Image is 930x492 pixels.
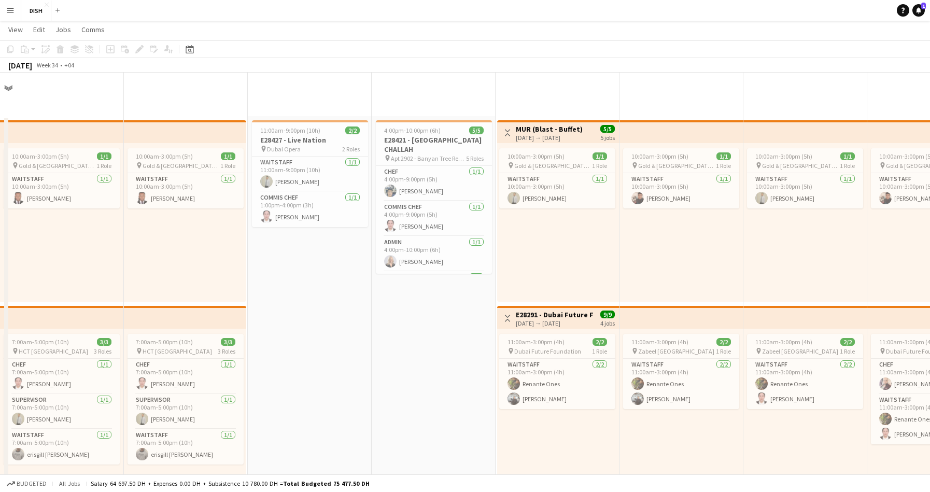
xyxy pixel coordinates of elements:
[97,338,111,346] span: 3/3
[516,134,583,142] div: [DATE] → [DATE]
[600,311,615,318] span: 9/9
[921,3,926,9] span: 1
[29,23,49,36] a: Edit
[267,145,301,153] span: Dubai Opera
[376,166,492,201] app-card-role: Chef1/14:00pm-9:00pm (5h)[PERSON_NAME]
[128,173,244,208] app-card-role: Waitstaff1/110:00am-3:00pm (5h)[PERSON_NAME]
[252,120,368,227] app-job-card: 11:00am-9:00pm (10h)2/2E28427 - Live Nation Dubai Opera2 RolesWaitstaff1/111:00am-9:00pm (10h)[PE...
[592,162,607,170] span: 1 Role
[4,173,120,208] app-card-role: Waitstaff1/110:00am-3:00pm (5h)[PERSON_NAME]
[4,429,120,465] app-card-role: Waitstaff1/17:00am-5:00pm (10h)erisgill [PERSON_NAME]
[252,157,368,192] app-card-role: Waitstaff1/111:00am-9:00pm (10h)[PERSON_NAME]
[516,319,593,327] div: [DATE] → [DATE]
[33,25,45,34] span: Edit
[514,347,581,355] span: Dubai Future Foundation
[128,148,244,208] app-job-card: 10:00am-3:00pm (5h)1/1 Gold & [GEOGRAPHIC_DATA], [PERSON_NAME] Rd - Al Quoz - Al Quoz Industrial ...
[128,359,244,394] app-card-role: Chef1/17:00am-5:00pm (10h)[PERSON_NAME]
[747,148,863,208] app-job-card: 10:00am-3:00pm (5h)1/1 Gold & [GEOGRAPHIC_DATA], [PERSON_NAME] Rd - Al Quoz - Al Quoz Industrial ...
[143,347,212,355] span: HCT [GEOGRAPHIC_DATA]
[8,60,32,71] div: [DATE]
[136,338,193,346] span: 7:00am-5:00pm (10h)
[143,162,220,170] span: Gold & [GEOGRAPHIC_DATA], [PERSON_NAME] Rd - Al Quoz - Al Quoz Industrial Area 3 - [GEOGRAPHIC_DA...
[716,152,731,160] span: 1/1
[4,23,27,36] a: View
[600,125,615,133] span: 5/5
[747,359,863,409] app-card-role: Waitstaff2/211:00am-3:00pm (4h)Renante Ones[PERSON_NAME]
[600,133,615,142] div: 5 jobs
[593,152,607,160] span: 1/1
[136,152,193,160] span: 10:00am-3:00pm (5h)
[499,148,615,208] app-job-card: 10:00am-3:00pm (5h)1/1 Gold & [GEOGRAPHIC_DATA], [PERSON_NAME] Rd - Al Quoz - Al Quoz Industrial ...
[840,152,855,160] span: 1/1
[755,152,812,160] span: 10:00am-3:00pm (5h)
[376,135,492,154] h3: E28421 - [GEOGRAPHIC_DATA] CHALLAH
[631,338,688,346] span: 11:00am-3:00pm (4h)
[5,478,48,489] button: Budgeted
[12,338,69,346] span: 7:00am-5:00pm (10h)
[631,152,688,160] span: 10:00am-3:00pm (5h)
[220,162,235,170] span: 1 Role
[218,347,235,355] span: 3 Roles
[12,152,69,160] span: 10:00am-3:00pm (5h)
[840,162,855,170] span: 1 Role
[469,126,484,134] span: 5/5
[260,126,320,134] span: 11:00am-9:00pm (10h)
[499,359,615,409] app-card-role: Waitstaff2/211:00am-3:00pm (4h)Renante Ones[PERSON_NAME]
[747,173,863,208] app-card-role: Waitstaff1/110:00am-3:00pm (5h)[PERSON_NAME]
[4,359,120,394] app-card-role: Chef1/17:00am-5:00pm (10h)[PERSON_NAME]
[342,145,360,153] span: 2 Roles
[840,347,855,355] span: 1 Role
[4,148,120,208] app-job-card: 10:00am-3:00pm (5h)1/1 Gold & [GEOGRAPHIC_DATA], [PERSON_NAME] Rd - Al Quoz - Al Quoz Industrial ...
[638,162,716,170] span: Gold & [GEOGRAPHIC_DATA], [PERSON_NAME] Rd - Al Quoz - Al Quoz Industrial Area 3 - [GEOGRAPHIC_DA...
[221,338,235,346] span: 3/3
[600,318,615,327] div: 4 jobs
[128,334,244,465] app-job-card: 7:00am-5:00pm (10h)3/3 HCT [GEOGRAPHIC_DATA]3 RolesChef1/17:00am-5:00pm (10h)[PERSON_NAME]Supervi...
[716,162,731,170] span: 1 Role
[508,152,565,160] span: 10:00am-3:00pm (5h)
[81,25,105,34] span: Comms
[97,152,111,160] span: 1/1
[34,61,60,69] span: Week 34
[623,148,739,208] div: 10:00am-3:00pm (5h)1/1 Gold & [GEOGRAPHIC_DATA], [PERSON_NAME] Rd - Al Quoz - Al Quoz Industrial ...
[51,23,75,36] a: Jobs
[17,480,47,487] span: Budgeted
[623,334,739,409] app-job-card: 11:00am-3:00pm (4h)2/2 Zabeel [GEOGRAPHIC_DATA]1 RoleWaitstaff2/211:00am-3:00pm (4h)Renante Ones[...
[762,347,838,355] span: Zabeel [GEOGRAPHIC_DATA]
[755,338,812,346] span: 11:00am-3:00pm (4h)
[376,272,492,307] app-card-role: Professional Bartender1/1
[716,338,731,346] span: 2/2
[514,162,592,170] span: Gold & [GEOGRAPHIC_DATA], [PERSON_NAME] Rd - Al Quoz - Al Quoz Industrial Area 3 - [GEOGRAPHIC_DA...
[8,25,23,34] span: View
[376,201,492,236] app-card-role: Commis Chef1/14:00pm-9:00pm (5h)[PERSON_NAME]
[252,192,368,227] app-card-role: Commis Chef1/11:00pm-4:00pm (3h)[PERSON_NAME]
[128,394,244,429] app-card-role: Supervisor1/17:00am-5:00pm (10h)[PERSON_NAME]
[762,162,840,170] span: Gold & [GEOGRAPHIC_DATA], [PERSON_NAME] Rd - Al Quoz - Al Quoz Industrial Area 3 - [GEOGRAPHIC_DA...
[623,173,739,208] app-card-role: Waitstaff1/110:00am-3:00pm (5h)[PERSON_NAME]
[508,338,565,346] span: 11:00am-3:00pm (4h)
[747,334,863,409] app-job-card: 11:00am-3:00pm (4h)2/2 Zabeel [GEOGRAPHIC_DATA]1 RoleWaitstaff2/211:00am-3:00pm (4h)Renante Ones[...
[55,25,71,34] span: Jobs
[345,126,360,134] span: 2/2
[593,338,607,346] span: 2/2
[94,347,111,355] span: 3 Roles
[4,334,120,465] app-job-card: 7:00am-5:00pm (10h)3/3 HCT [GEOGRAPHIC_DATA]3 RolesChef1/17:00am-5:00pm (10h)[PERSON_NAME]Supervi...
[376,120,492,274] app-job-card: 4:00pm-10:00pm (6h)5/5E28421 - [GEOGRAPHIC_DATA] CHALLAH Apt 2902 - Banyan Tree Residences5 Roles...
[716,347,731,355] span: 1 Role
[516,124,583,134] h3: MUR (Blast - Buffet)
[19,347,88,355] span: HCT [GEOGRAPHIC_DATA]
[391,154,466,162] span: Apt 2902 - Banyan Tree Residences
[221,152,235,160] span: 1/1
[499,173,615,208] app-card-role: Waitstaff1/110:00am-3:00pm (5h)[PERSON_NAME]
[19,162,96,170] span: Gold & [GEOGRAPHIC_DATA], [PERSON_NAME] Rd - Al Quoz - Al Quoz Industrial Area 3 - [GEOGRAPHIC_DA...
[912,4,925,17] a: 1
[466,154,484,162] span: 5 Roles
